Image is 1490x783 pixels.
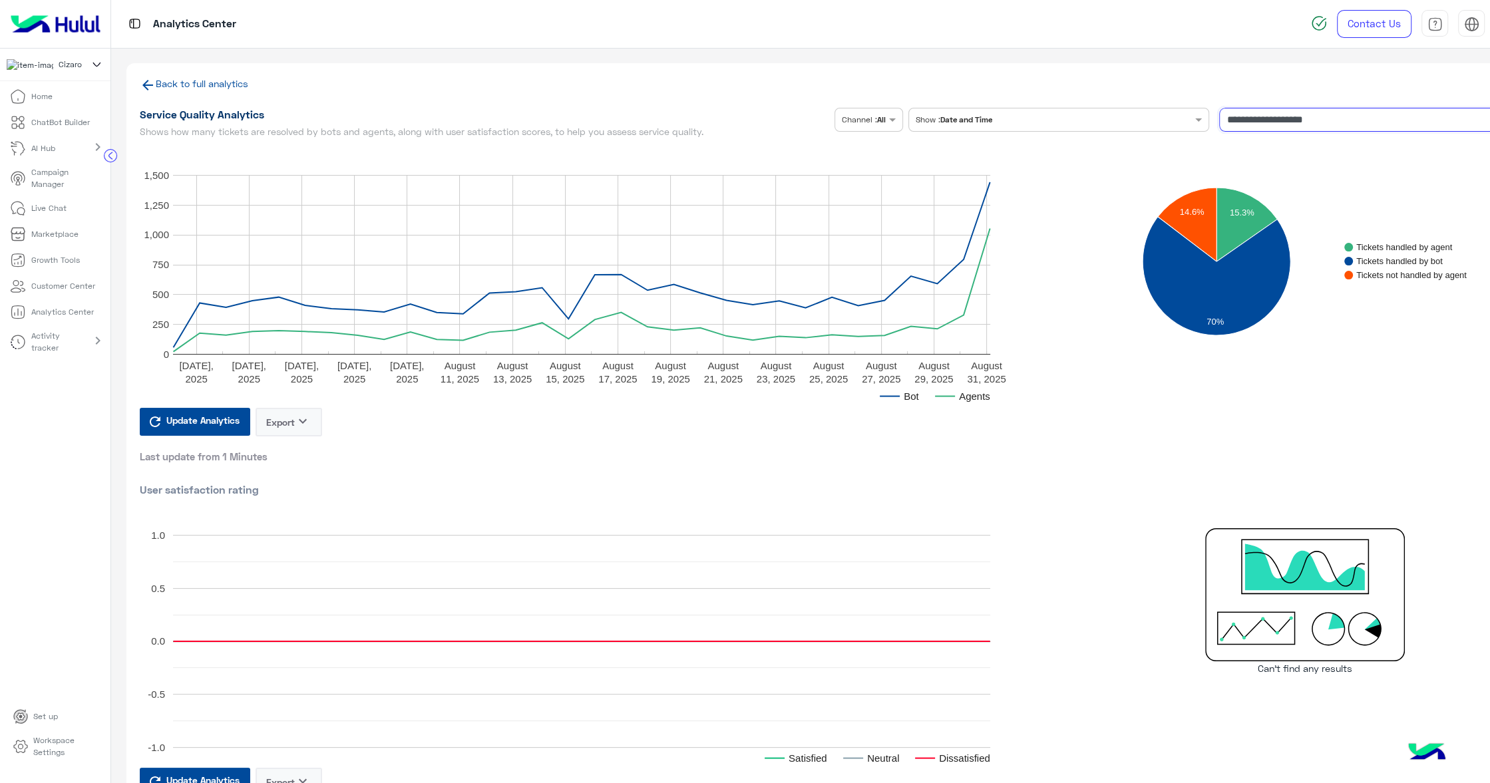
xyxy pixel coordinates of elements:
text: Neutral [867,752,899,763]
text: 750 [152,259,169,270]
a: Set up [3,704,69,730]
text: 27, 2025 [862,373,900,385]
p: Home [31,90,53,102]
text: 23, 2025 [756,373,795,385]
p: Live Chat [31,202,67,214]
text: Tickets handled by bot [1356,256,1443,266]
text: Dissatisfied [939,752,990,763]
text: [DATE], [232,360,266,371]
text: -1.0 [148,741,165,752]
text: Tickets handled by agent [1356,242,1452,252]
text: August [602,360,634,371]
a: tab [1421,10,1448,38]
text: August [971,360,1003,371]
button: Exportkeyboard_arrow_down [256,408,322,436]
text: 2025 [290,373,312,385]
text: 1.0 [151,529,165,540]
h5: Shows how many tickets are resolved by bots and agents, along with user satisfaction scores, to h... [140,126,830,137]
text: [DATE], [179,360,213,371]
text: 15.3% [1230,208,1254,218]
text: 14.6% [1180,207,1205,217]
p: Workspace Settings [33,734,98,758]
p: Activity tracker [31,330,70,354]
text: [DATE], [284,360,318,371]
text: August [550,360,582,371]
text: 17, 2025 [598,373,637,385]
text: August [444,360,476,371]
text: Agents [959,391,990,402]
button: Update Analytics [140,408,250,436]
text: 1,250 [144,200,169,211]
p: Set up [33,710,58,722]
p: Analytics Center [31,306,94,318]
text: August [760,360,792,371]
span: Update Analytics [163,411,243,429]
text: 19, 2025 [651,373,689,385]
img: hulul-logo.png [1403,730,1450,776]
mat-icon: chevron_right [90,333,106,349]
text: 25, 2025 [809,373,848,385]
text: 1,500 [144,170,169,181]
span: Cizaro [59,59,82,71]
text: August [866,360,898,371]
text: 0.5 [151,582,165,593]
span: Last update from 1 Minutes [140,450,268,463]
text: August [918,360,950,371]
p: Growth Tools [31,254,80,266]
img: Logo [5,10,106,38]
p: Campaign Manager [31,166,101,190]
text: Bot [904,391,919,402]
text: 29, 2025 [914,373,953,385]
p: Customer Center [31,280,95,292]
text: [DATE], [390,360,424,371]
text: 13, 2025 [493,373,532,385]
text: 70% [1207,317,1224,327]
text: 15, 2025 [546,373,584,385]
p: Analytics Center [153,15,236,33]
text: Tickets not handled by agent [1356,270,1467,280]
img: tab [1427,17,1443,32]
text: 250 [152,319,169,330]
text: Satisfied [789,752,827,763]
svg: A chart. [140,502,1077,768]
text: 500 [152,289,169,300]
text: 2025 [396,373,418,385]
p: AI Hub [31,142,55,154]
text: 2025 [343,373,365,385]
text: [DATE], [337,360,371,371]
p: ChatBot Builder [31,116,90,128]
a: Contact Us [1337,10,1411,38]
h1: Service Quality Analytics [140,108,830,121]
text: August [496,360,528,371]
mat-icon: chevron_right [90,139,106,155]
text: 1,000 [144,229,169,240]
text: 11, 2025 [440,373,478,385]
text: 31, 2025 [967,373,1006,385]
text: 0.0 [151,635,165,647]
p: Marketplace [31,228,79,240]
a: Back to full analytics [156,78,248,89]
text: 2025 [185,373,207,385]
img: tab [1464,17,1479,32]
img: spinner [1311,15,1327,31]
img: tab [126,15,143,32]
text: August [813,360,844,371]
svg: A chart. [140,142,1077,408]
text: August [707,360,739,371]
a: Workspace Settings [3,730,108,764]
text: 2025 [238,373,260,385]
img: 919860931428189 [7,59,53,71]
text: -0.5 [148,689,165,700]
text: 21, 2025 [703,373,742,385]
text: 0 [163,349,168,360]
i: keyboard_arrow_down [295,413,311,429]
text: August [655,360,687,371]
